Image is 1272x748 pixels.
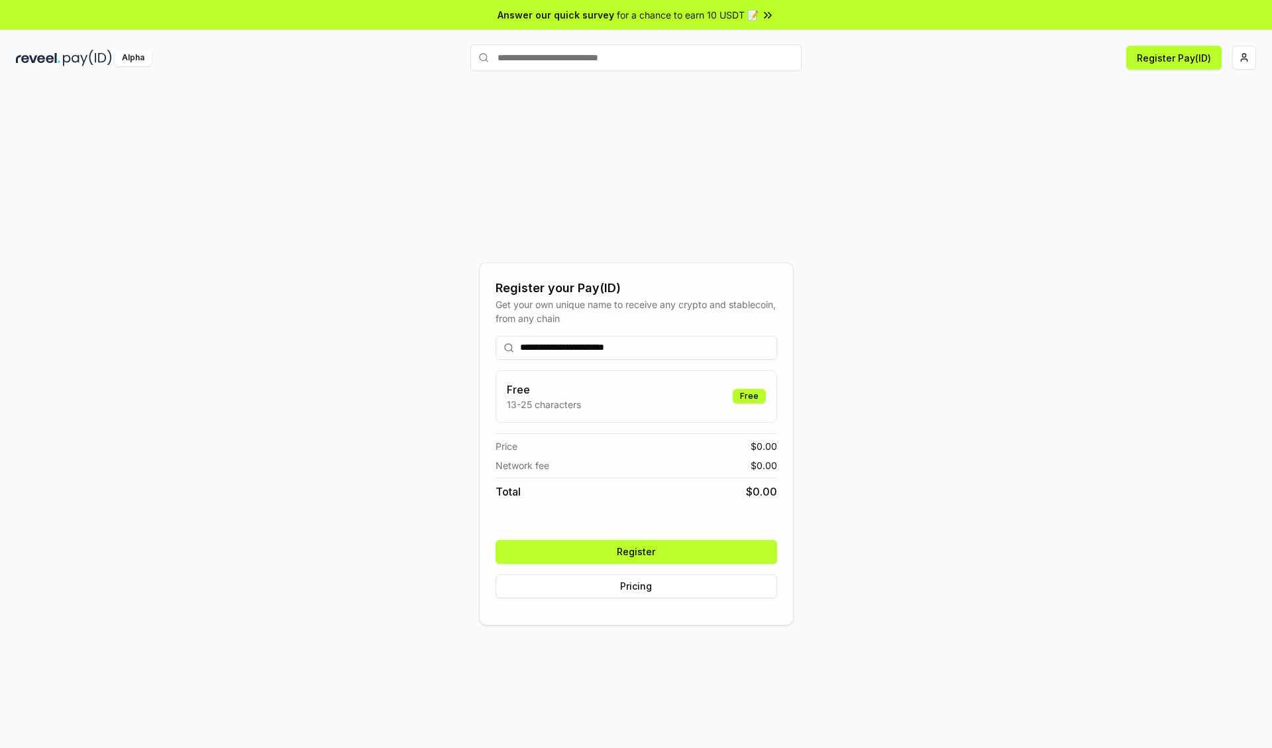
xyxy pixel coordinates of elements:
[115,50,152,66] div: Alpha
[1126,46,1222,70] button: Register Pay(ID)
[496,540,777,564] button: Register
[63,50,112,66] img: pay_id
[496,297,777,325] div: Get your own unique name to receive any crypto and stablecoin, from any chain
[617,8,759,22] span: for a chance to earn 10 USDT 📝
[751,458,777,472] span: $ 0.00
[496,439,517,453] span: Price
[498,8,614,22] span: Answer our quick survey
[496,279,777,297] div: Register your Pay(ID)
[16,50,60,66] img: reveel_dark
[496,484,521,500] span: Total
[746,484,777,500] span: $ 0.00
[507,382,581,398] h3: Free
[496,574,777,598] button: Pricing
[507,398,581,411] p: 13-25 characters
[733,389,766,403] div: Free
[751,439,777,453] span: $ 0.00
[496,458,549,472] span: Network fee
